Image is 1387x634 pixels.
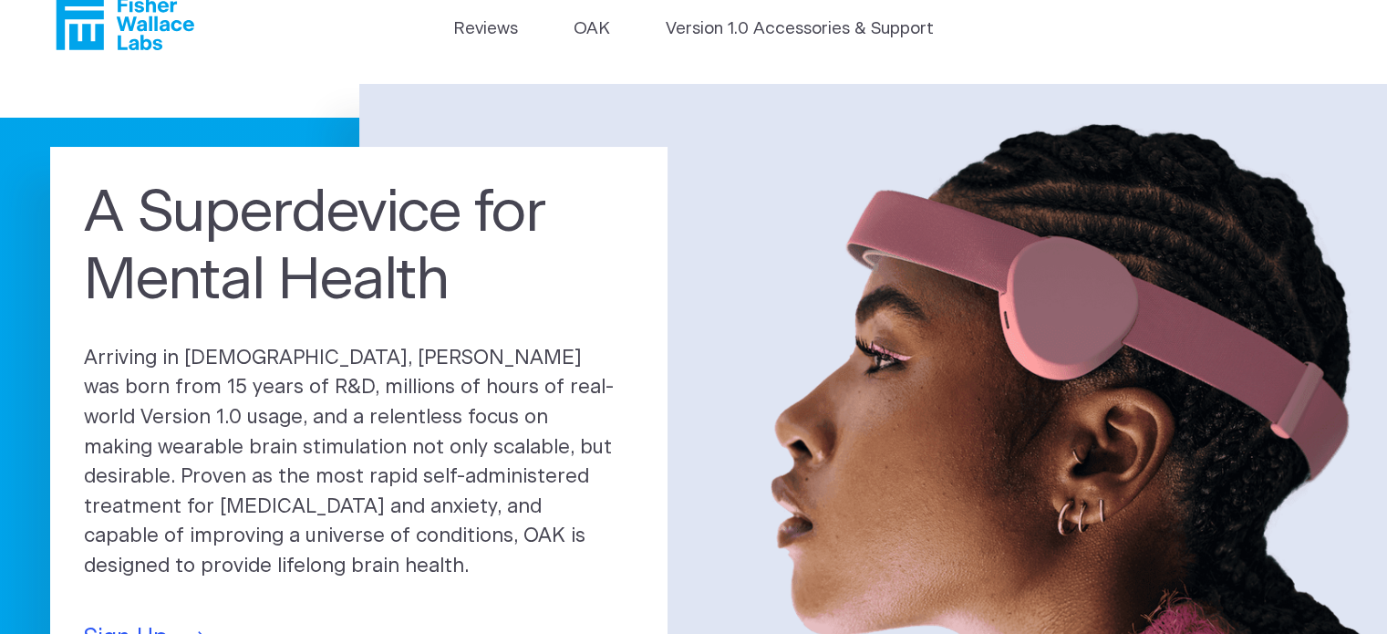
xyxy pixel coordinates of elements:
[666,16,934,42] a: Version 1.0 Accessories & Support
[84,344,634,582] p: Arriving in [DEMOGRAPHIC_DATA], [PERSON_NAME] was born from 15 years of R&D, millions of hours of...
[453,16,518,42] a: Reviews
[84,181,634,316] h1: A Superdevice for Mental Health
[574,16,610,42] a: OAK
